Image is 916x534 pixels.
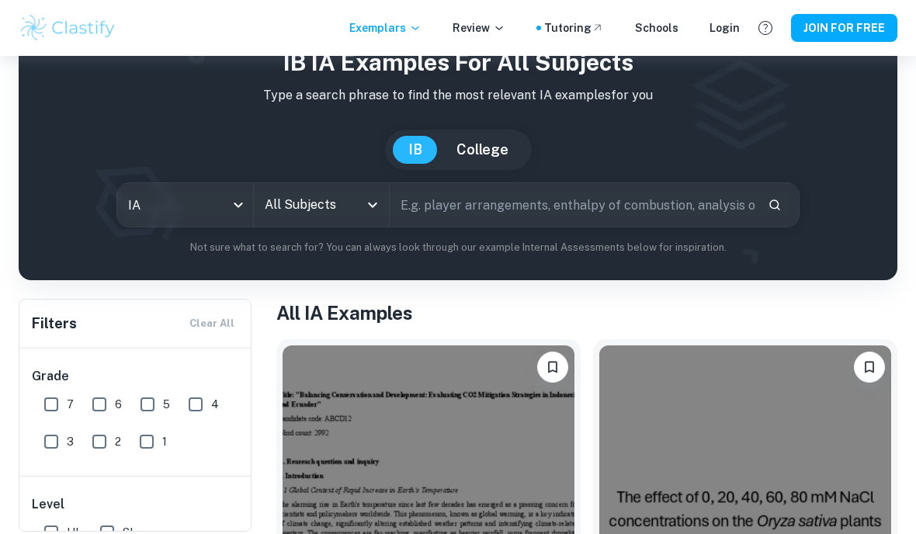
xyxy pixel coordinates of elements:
[31,240,885,255] p: Not sure what to search for? You can always look through our example Internal Assessments below f...
[762,192,788,218] button: Search
[211,396,219,413] span: 4
[393,136,438,164] button: IB
[163,396,170,413] span: 5
[544,19,604,36] a: Tutoring
[31,45,885,80] h1: IB IA examples for all subjects
[752,15,779,41] button: Help and Feedback
[791,14,897,42] button: JOIN FOR FREE
[349,19,422,36] p: Exemplars
[390,183,755,227] input: E.g. player arrangements, enthalpy of combustion, analysis of a big city...
[453,19,505,36] p: Review
[276,299,897,327] h1: All IA Examples
[32,367,240,386] h6: Grade
[854,352,885,383] button: Please log in to bookmark exemplars
[32,495,240,514] h6: Level
[162,433,167,450] span: 1
[537,352,568,383] button: Please log in to bookmark exemplars
[115,396,122,413] span: 6
[19,12,117,43] img: Clastify logo
[67,433,74,450] span: 3
[31,86,885,105] p: Type a search phrase to find the most relevant IA examples for you
[441,136,524,164] button: College
[117,183,253,227] div: IA
[115,433,121,450] span: 2
[635,19,678,36] a: Schools
[710,19,740,36] a: Login
[67,396,74,413] span: 7
[32,313,77,335] h6: Filters
[362,194,383,216] button: Open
